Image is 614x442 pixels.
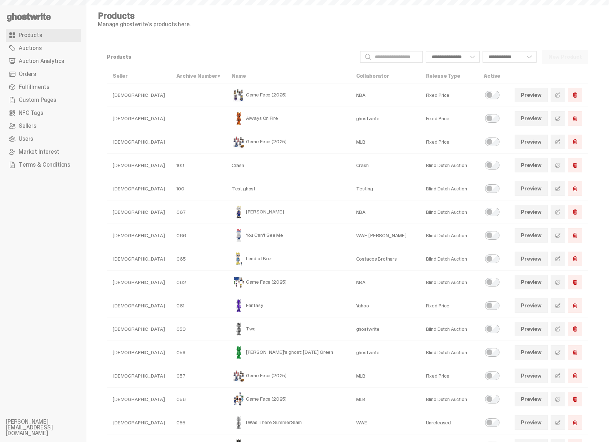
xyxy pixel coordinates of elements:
img: You Can't See Me [232,228,246,243]
a: Preview [515,392,548,406]
td: ghostwrite [350,341,420,364]
span: Terms & Conditions [19,162,70,168]
img: Fantasy [232,298,246,313]
td: Blind Dutch Auction [420,271,478,294]
a: Preview [515,135,548,149]
span: Products [19,32,42,38]
a: Archive Number▾ [176,73,220,79]
td: I Was There SummerSlam [226,411,350,434]
td: WWE [PERSON_NAME] [350,224,420,247]
a: NFC Tags [6,107,81,119]
button: Delete Product [568,252,582,266]
td: ghostwrite [350,107,420,130]
img: Game Face (2025) [232,88,246,102]
td: Game Face (2025) [226,388,350,411]
td: Fixed Price [420,364,478,388]
p: Products [107,54,354,59]
button: Delete Product [568,298,582,313]
span: Fulfillments [19,84,49,90]
button: Delete Product [568,205,582,219]
a: Preview [515,275,548,289]
span: Auction Analytics [19,58,64,64]
button: Delete Product [568,275,582,289]
button: Delete Product [568,322,582,336]
td: [DEMOGRAPHIC_DATA] [107,224,171,247]
a: Preview [515,181,548,196]
a: Market Interest [6,145,81,158]
td: Blind Dutch Auction [420,388,478,411]
span: Custom Pages [19,97,56,103]
td: Crash [226,154,350,177]
th: Release Type [420,69,478,84]
button: Delete Product [568,181,582,196]
a: Preview [515,252,548,266]
button: Delete Product [568,415,582,430]
td: Land of Boz [226,247,350,271]
td: Yahoo [350,294,420,317]
td: 058 [171,341,226,364]
td: MLB [350,388,420,411]
a: Custom Pages [6,94,81,107]
td: 056 [171,388,226,411]
img: I Was There SummerSlam [232,415,246,430]
td: Fixed Price [420,294,478,317]
td: Game Face (2025) [226,271,350,294]
td: Fantasy [226,294,350,317]
td: WWE [350,411,420,434]
td: [DEMOGRAPHIC_DATA] [107,247,171,271]
td: 100 [171,177,226,200]
td: MLB [350,130,420,154]
a: Preview [515,228,548,243]
td: [DEMOGRAPHIC_DATA] [107,294,171,317]
a: Active [484,73,500,79]
td: Unreleased [420,411,478,434]
a: Sellers [6,119,81,132]
span: Orders [19,71,36,77]
th: Name [226,69,350,84]
td: [DEMOGRAPHIC_DATA] [107,411,171,434]
td: NBA [350,200,420,224]
td: Testing [350,177,420,200]
td: Blind Dutch Auction [420,177,478,200]
td: Test ghost [226,177,350,200]
img: Eminem [232,205,246,219]
td: Fixed Price [420,130,478,154]
a: Orders [6,68,81,81]
img: Two [232,322,246,336]
img: Game Face (2025) [232,392,246,406]
td: Fixed Price [420,107,478,130]
td: 062 [171,271,226,294]
td: [DEMOGRAPHIC_DATA] [107,177,171,200]
td: 066 [171,224,226,247]
td: Blind Dutch Auction [420,341,478,364]
td: NBA [350,84,420,107]
td: Game Face (2025) [226,364,350,388]
td: 059 [171,317,226,341]
a: Auction Analytics [6,55,81,68]
td: [DEMOGRAPHIC_DATA] [107,130,171,154]
td: 061 [171,294,226,317]
img: Always On Fire [232,111,246,126]
td: You Can't See Me [226,224,350,247]
td: Two [226,317,350,341]
td: ghostwrite [350,317,420,341]
td: Game Face (2025) [226,130,350,154]
span: NFC Tags [19,110,43,116]
a: Preview [515,88,548,102]
th: Seller [107,69,171,84]
td: Fixed Price [420,84,478,107]
a: Preview [515,158,548,172]
a: Preview [515,205,548,219]
td: [DEMOGRAPHIC_DATA] [107,341,171,364]
td: Blind Dutch Auction [420,224,478,247]
button: Delete Product [568,158,582,172]
td: [DEMOGRAPHIC_DATA] [107,84,171,107]
h4: Products [98,12,191,20]
span: Users [19,136,33,142]
a: Preview [515,298,548,313]
a: Preview [515,322,548,336]
td: [DEMOGRAPHIC_DATA] [107,107,171,130]
p: Manage ghostwrite's products here. [98,22,191,27]
th: Collaborator [350,69,420,84]
span: Market Interest [19,149,59,155]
